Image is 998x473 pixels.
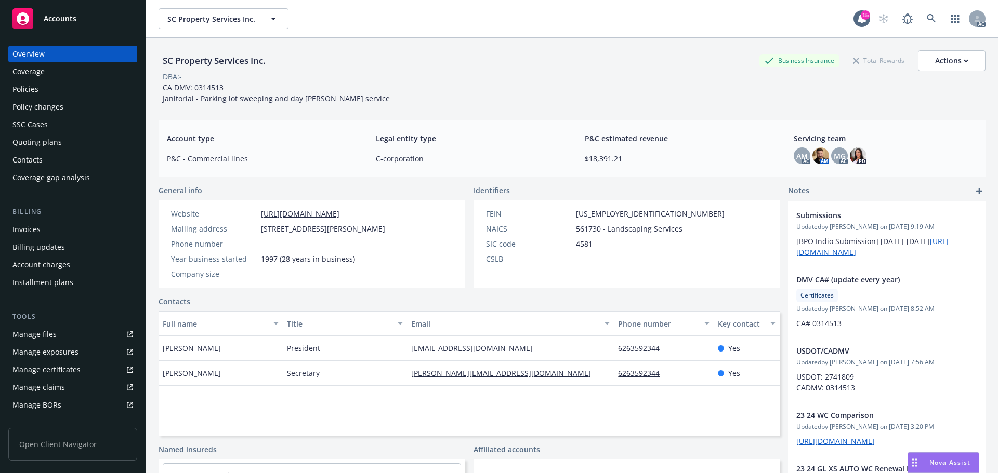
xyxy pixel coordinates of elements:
[261,238,264,249] span: -
[929,458,970,467] span: Nova Assist
[861,10,870,20] div: 15
[796,236,977,258] p: [BPO Indio Submission] [DATE]-[DATE]
[376,153,559,164] span: C-corporation
[8,344,137,360] a: Manage exposures
[8,152,137,168] a: Contacts
[800,291,834,300] span: Certificates
[8,397,137,413] a: Manage BORs
[159,311,283,336] button: Full name
[287,368,320,379] span: Secretary
[159,444,217,455] a: Named insureds
[908,452,979,473] button: Nova Assist
[411,318,598,329] div: Email
[796,345,950,356] span: USDOT/CADMV
[935,51,968,71] div: Actions
[12,274,73,291] div: Installment plans
[8,4,137,33] a: Accounts
[8,221,137,238] a: Invoices
[945,8,966,29] a: Switch app
[12,116,48,133] div: SSC Cases
[908,453,921,472] div: Drag to move
[261,268,264,279] span: -
[12,326,57,343] div: Manage files
[796,436,875,446] a: [URL][DOMAIN_NAME]
[614,311,713,336] button: Phone number
[12,134,62,151] div: Quoting plans
[8,81,137,98] a: Policies
[171,208,257,219] div: Website
[486,253,572,264] div: CSLB
[159,8,288,29] button: SC Property Services Inc.
[796,410,950,421] span: 23 24 WC Comparison
[12,46,45,62] div: Overview
[407,311,614,336] button: Email
[163,343,221,354] span: [PERSON_NAME]
[576,223,682,234] span: 561730 - Landscaping Services
[8,46,137,62] a: Overview
[8,256,137,273] a: Account charges
[8,134,137,151] a: Quoting plans
[812,147,829,164] img: photo
[12,63,45,80] div: Coverage
[44,15,76,23] span: Accounts
[834,151,846,161] span: MG
[376,133,559,144] span: Legal entity type
[850,147,866,164] img: photo
[8,274,137,291] a: Installment plans
[171,223,257,234] div: Mailing address
[794,133,977,144] span: Servicing team
[171,268,257,279] div: Company size
[287,318,391,329] div: Title
[171,253,257,264] div: Year business started
[796,274,950,285] span: DMV CA# (update every year)
[8,239,137,255] a: Billing updates
[714,311,780,336] button: Key contact
[796,318,842,328] span: CA# 0314513
[576,238,593,249] span: 4581
[788,201,986,266] div: SubmissionsUpdatedby [PERSON_NAME] on [DATE] 9:19 AM[BPO Indio Submission] [DATE]-[DATE][URL][DOM...
[474,185,510,196] span: Identifiers
[8,428,137,461] span: Open Client Navigator
[159,54,270,67] div: SC Property Services Inc.
[159,296,190,307] a: Contacts
[167,13,257,24] span: SC Property Services Inc.
[8,169,137,186] a: Coverage gap analysis
[728,368,740,379] span: Yes
[576,208,725,219] span: [US_EMPLOYER_IDENTIFICATION_NUMBER]
[718,318,764,329] div: Key contact
[788,337,986,401] div: USDOT/CADMVUpdatedby [PERSON_NAME] on [DATE] 7:56 AMUSDOT: 2741809 CADMV: 0314513
[796,304,977,314] span: Updated by [PERSON_NAME] on [DATE] 8:52 AM
[8,312,137,322] div: Tools
[12,152,43,168] div: Contacts
[163,368,221,379] span: [PERSON_NAME]
[618,318,698,329] div: Phone number
[848,54,910,67] div: Total Rewards
[796,222,977,232] span: Updated by [PERSON_NAME] on [DATE] 9:19 AM
[163,83,390,103] span: CA DMV: 0314513 Janitorial - Parking lot sweeping and day [PERSON_NAME] service
[12,414,91,431] div: Summary of insurance
[788,185,809,197] span: Notes
[921,8,942,29] a: Search
[287,343,320,354] span: President
[486,208,572,219] div: FEIN
[8,379,137,396] a: Manage claims
[12,169,90,186] div: Coverage gap analysis
[12,256,70,273] div: Account charges
[918,50,986,71] button: Actions
[796,210,950,221] span: Submissions
[8,99,137,115] a: Policy changes
[796,422,977,431] span: Updated by [PERSON_NAME] on [DATE] 3:20 PM
[159,185,202,196] span: General info
[788,401,986,455] div: 23 24 WC ComparisonUpdatedby [PERSON_NAME] on [DATE] 3:20 PM[URL][DOMAIN_NAME]
[411,368,599,378] a: [PERSON_NAME][EMAIL_ADDRESS][DOMAIN_NAME]
[283,311,407,336] button: Title
[585,153,768,164] span: $18,391.21
[486,238,572,249] div: SIC code
[12,344,78,360] div: Manage exposures
[759,54,839,67] div: Business Insurance
[728,343,740,354] span: Yes
[261,209,339,219] a: [URL][DOMAIN_NAME]
[12,221,41,238] div: Invoices
[8,116,137,133] a: SSC Cases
